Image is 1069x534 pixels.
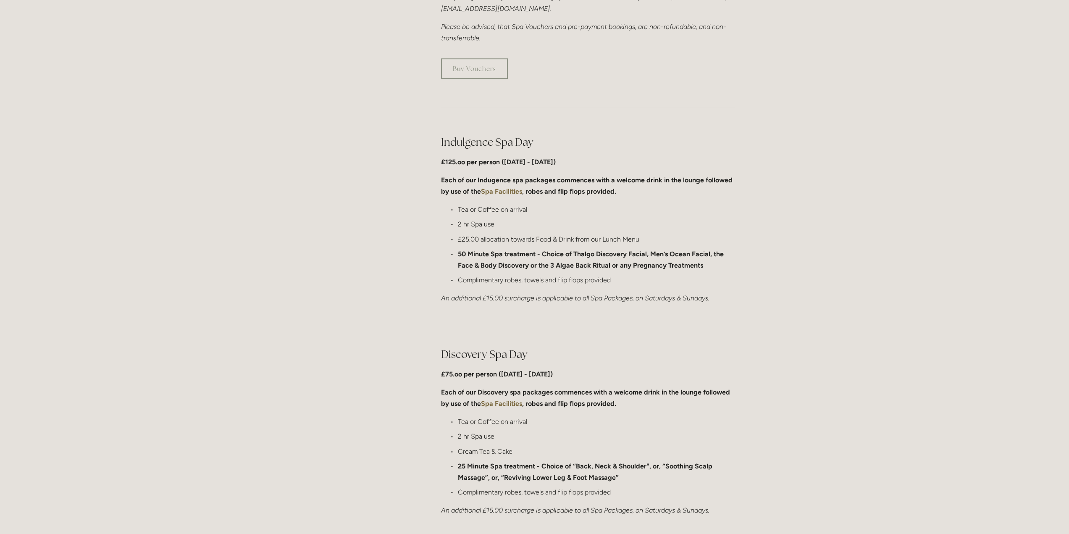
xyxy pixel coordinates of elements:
[441,176,734,195] strong: Each of our Indugence spa packages commences with a welcome drink in the lounge followed by use o...
[458,431,735,442] p: 2 hr Spa use
[441,23,726,42] em: Please be advised, that Spa Vouchers and pre-payment bookings, are non-refundable, and non-transf...
[441,506,709,514] em: An additional £15.00 surcharge is applicable to all Spa Packages, on Saturdays & Sundays.
[458,446,735,457] p: Cream Tea & Cake
[481,400,522,408] a: Spa Facilities
[441,58,508,79] a: Buy Vouchers
[522,187,616,195] strong: , robes and flip flops provided.
[441,294,709,302] em: An additional £15.00 surcharge is applicable to all Spa Packages, on Saturdays & Sundays.
[458,250,725,269] strong: 50 Minute Spa treatment - Choice of Thalgo Discovery Facial, Men’s Ocean Facial, the Face & Body ...
[522,400,616,408] strong: , robes and flip flops provided.
[441,135,735,150] h2: Indulgence Spa Day
[458,462,714,481] strong: 25 Minute Spa treatment - Choice of “Back, Neck & Shoulder", or, “Soothing Scalp Massage”, or, “R...
[441,388,732,408] strong: Each of our Discovery spa packages commences with a welcome drink in the lounge followed by use o...
[458,487,735,498] p: Complimentary robes, towels and flip flops provided
[458,218,735,230] p: 2 hr Spa use
[441,347,735,362] h2: Discovery Spa Day
[458,234,735,245] p: £25.00 allocation towards Food & Drink from our Lunch Menu
[481,187,522,195] a: Spa Facilities
[441,158,556,166] strong: £125.oo per person ([DATE] - [DATE])
[458,204,735,215] p: Tea or Coffee on arrival
[441,370,553,378] strong: £75.oo per person ([DATE] - [DATE])
[458,416,735,427] p: Tea or Coffee on arrival
[458,274,735,286] p: Complimentary robes, towels and flip flops provided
